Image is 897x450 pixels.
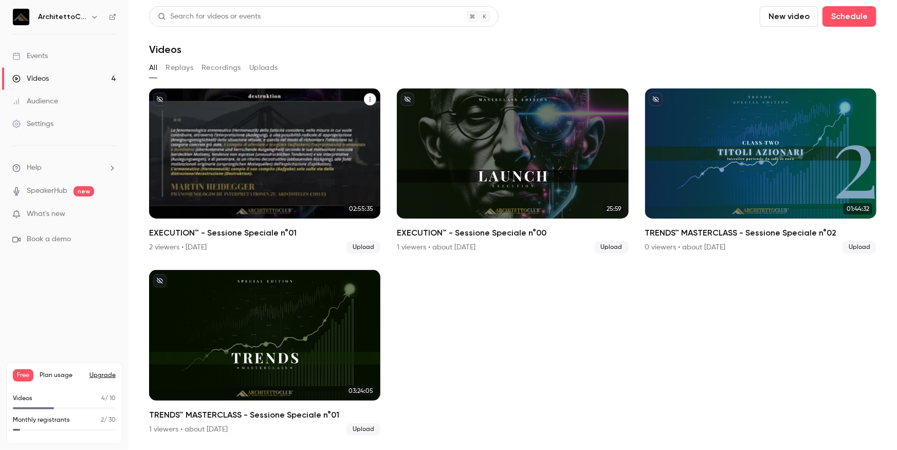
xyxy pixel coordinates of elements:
[13,394,32,403] p: Videos
[12,96,58,106] div: Audience
[101,416,116,425] p: / 30
[149,88,876,436] ul: Videos
[149,424,228,435] div: 1 viewers • about [DATE]
[346,423,380,436] span: Upload
[27,186,67,196] a: SpeakerHub
[149,88,380,254] li: EXECUTION™ - Sessione Speciale n°01
[202,60,241,76] button: Recordings
[38,12,86,22] h6: ArchitettoClub
[149,43,181,56] h1: Videos
[345,385,376,397] span: 03:24:05
[40,371,83,380] span: Plan usage
[149,270,380,435] a: 03:24:05TRENDS™ MASTERCLASS - Sessione Speciale n°011 viewers • about [DATE]Upload
[13,416,70,425] p: Monthly registrants
[760,6,818,27] button: New video
[397,242,475,253] div: 1 viewers • about [DATE]
[149,60,157,76] button: All
[149,242,207,253] div: 2 viewers • [DATE]
[27,163,42,173] span: Help
[401,93,414,106] button: unpublished
[12,74,49,84] div: Videos
[843,241,876,254] span: Upload
[346,203,376,214] span: 02:55:35
[149,270,380,435] li: TRENDS™ MASTERCLASS - Sessione Speciale n°01
[13,9,29,25] img: ArchitettoClub
[158,11,261,22] div: Search for videos or events
[149,88,380,254] a: 02:55:35EXECUTION™ - Sessione Speciale n°012 viewers • [DATE]Upload
[166,60,193,76] button: Replays
[645,227,876,239] h2: TRENDS™ MASTERCLASS - Sessione Speciale n°02
[149,409,380,421] h2: TRENDS™ MASTERCLASS - Sessione Speciale n°01
[649,93,663,106] button: unpublished
[104,210,116,219] iframe: Noticeable Trigger
[595,241,629,254] span: Upload
[101,417,104,423] span: 2
[645,242,726,253] div: 0 viewers • about [DATE]
[101,394,116,403] p: / 10
[153,93,167,106] button: unpublished
[12,163,116,173] li: help-dropdown-opener
[27,209,65,220] span: What's new
[101,395,105,402] span: 4
[12,119,53,129] div: Settings
[822,6,876,27] button: Schedule
[397,88,628,254] a: 25:59EXECUTION™ - Sessione Speciale n°001 viewers • about [DATE]Upload
[249,60,278,76] button: Uploads
[149,227,380,239] h2: EXECUTION™ - Sessione Speciale n°01
[74,186,94,196] span: new
[645,88,876,254] a: 01:44:32TRENDS™ MASTERCLASS - Sessione Speciale n°020 viewers • about [DATE]Upload
[844,203,872,214] span: 01:44:32
[12,51,48,61] div: Events
[153,274,167,287] button: unpublished
[604,203,625,214] span: 25:59
[27,234,71,245] span: Book a demo
[397,88,628,254] li: EXECUTION™ - Sessione Speciale n°00
[89,371,116,380] button: Upgrade
[13,369,33,382] span: Free
[645,88,876,254] li: TRENDS™ MASTERCLASS - Sessione Speciale n°02
[149,6,876,444] section: Videos
[397,227,628,239] h2: EXECUTION™ - Sessione Speciale n°00
[346,241,380,254] span: Upload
